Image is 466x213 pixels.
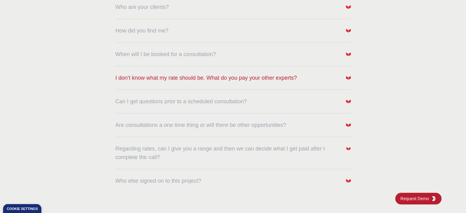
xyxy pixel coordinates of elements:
div: Cookie settings [7,207,38,211]
img: Arrow [346,99,351,104]
img: Arrow [346,178,351,183]
img: Arrow [346,123,351,127]
a: Request DemoKGG [395,193,441,204]
img: Arrow [346,75,351,80]
span: Are consultations a one time thing or will there be other opportunities? [116,121,286,129]
span: Who else signed on to this project? [116,177,201,185]
img: KGG [431,196,436,201]
button: When will I be booked for a consultation?Arrow [116,50,351,59]
span: When will I be booked for a consultation? [116,50,216,59]
span: Regarding rates, can I give you a range and then we can decide what I get paid after I complete t... [116,144,339,162]
span: Can I get questions prior to a scheduled consultation? [116,97,247,106]
img: Arrow [346,146,350,151]
span: Who are your clients? [116,3,169,11]
button: Regarding rates, can I give you a range and then we can decide what I get paid after I complete t... [116,144,351,162]
span: Request Demo [400,196,431,202]
span: I don’t know what my rate should be. What do you pay your other experts? [116,74,297,82]
img: Arrow [346,28,351,33]
button: Are consultations a one time thing or will there be other opportunities?Arrow [116,121,351,129]
button: Can I get questions prior to a scheduled consultation?Arrow [116,97,351,106]
button: Who else signed on to this project?Arrow [116,177,351,185]
span: How did you find me? [116,26,169,35]
button: Who are your clients?Arrow [116,3,351,11]
img: Arrow [346,52,351,57]
button: How did you find me?Arrow [116,26,351,35]
iframe: Chat Widget [435,184,466,213]
button: I don’t know what my rate should be. What do you pay your other experts?Arrow [116,74,351,82]
img: Arrow [346,5,351,10]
